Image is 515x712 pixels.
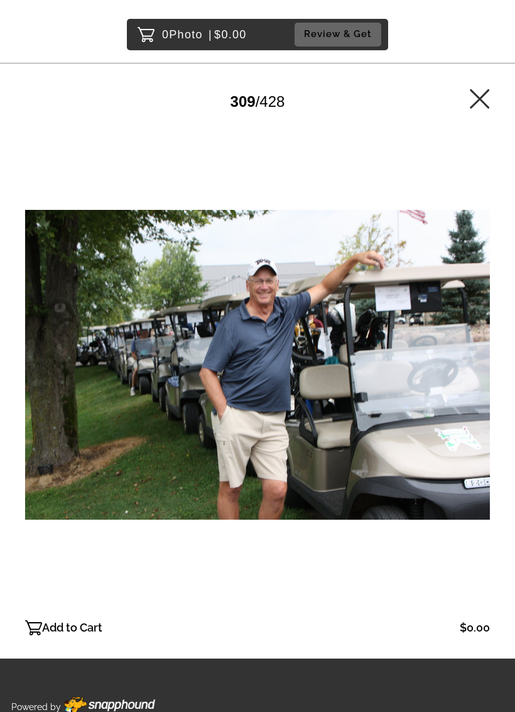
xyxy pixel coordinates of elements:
[295,23,381,46] button: Review & Get
[42,618,102,638] p: Add to Cart
[460,618,490,638] p: $0.00
[295,23,385,46] a: Review & Get
[230,88,285,115] div: /
[230,93,256,110] span: 309
[259,93,285,110] span: 428
[169,25,203,45] span: Photo
[209,28,212,41] span: |
[162,25,247,45] p: 0 $0.00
